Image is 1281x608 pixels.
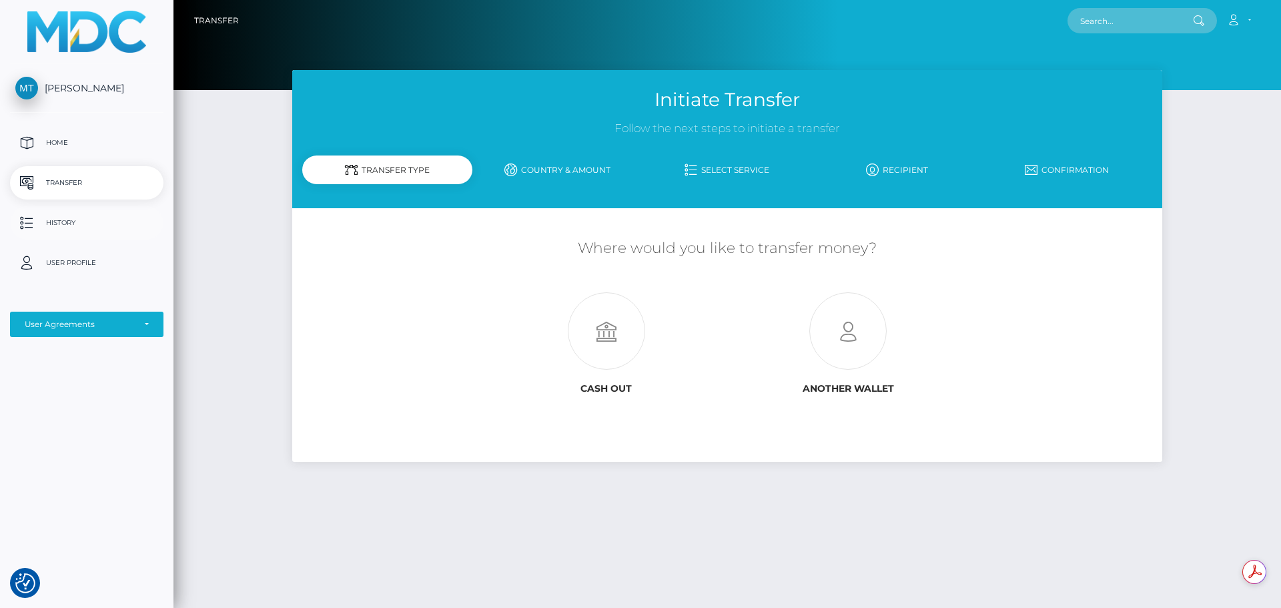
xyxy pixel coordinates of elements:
button: User Agreements [10,312,163,337]
a: Recipient [812,158,982,182]
p: User Profile [15,253,158,273]
div: User Agreements [25,319,134,330]
p: Home [15,133,158,153]
a: Country & Amount [472,158,643,182]
a: Select Service [643,158,813,182]
a: Transfer [194,7,239,35]
button: Consent Preferences [15,573,35,593]
h6: Another wallet [737,383,959,394]
a: Confirmation [982,158,1152,182]
a: User Profile [10,246,163,280]
p: Transfer [15,173,158,193]
input: Search... [1067,8,1193,33]
span: [PERSON_NAME] [10,82,163,94]
a: Transfer [10,166,163,200]
img: MassPay [27,11,146,53]
h3: Initiate Transfer [302,87,1152,113]
h3: Follow the next steps to initiate a transfer [302,121,1152,137]
p: History [15,213,158,233]
a: History [10,206,163,240]
h6: Cash out [496,383,717,394]
div: Transfer Type [302,156,472,184]
a: Home [10,126,163,160]
img: Revisit consent button [15,573,35,593]
h5: Where would you like to transfer money? [302,238,1152,259]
